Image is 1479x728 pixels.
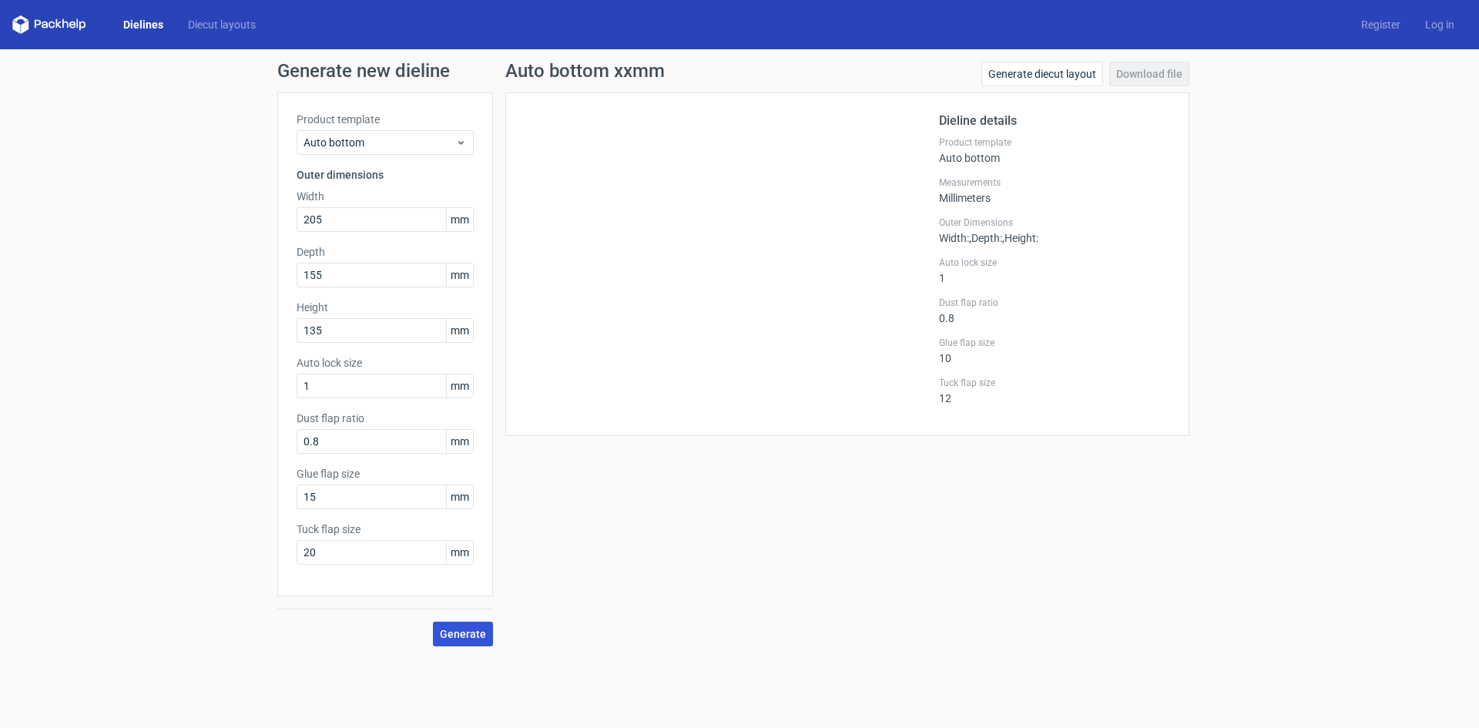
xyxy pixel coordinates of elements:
[939,136,1170,149] label: Product template
[1413,17,1467,32] a: Log in
[446,430,473,453] span: mm
[446,485,473,508] span: mm
[939,176,1170,189] label: Measurements
[176,17,268,32] a: Diecut layouts
[939,257,1170,269] label: Auto lock size
[297,466,474,481] label: Glue flap size
[939,377,1170,389] label: Tuck flap size
[446,319,473,342] span: mm
[939,136,1170,164] div: Auto bottom
[981,62,1103,86] a: Generate diecut layout
[505,62,665,80] h1: Auto bottom xxmm
[446,263,473,287] span: mm
[939,257,1170,284] div: 1
[969,232,1002,244] span: , Depth :
[297,167,474,183] h3: Outer dimensions
[939,232,969,244] span: Width :
[297,411,474,426] label: Dust flap ratio
[440,629,486,639] span: Generate
[939,297,1170,309] label: Dust flap ratio
[297,522,474,537] label: Tuck flap size
[433,622,493,646] button: Generate
[446,208,473,231] span: mm
[939,337,1170,349] label: Glue flap size
[939,377,1170,404] div: 12
[277,62,1202,80] h1: Generate new dieline
[297,355,474,371] label: Auto lock size
[1002,232,1038,244] span: , Height :
[297,112,474,127] label: Product template
[446,374,473,398] span: mm
[297,300,474,315] label: Height
[939,176,1170,204] div: Millimeters
[446,541,473,564] span: mm
[939,337,1170,364] div: 10
[297,244,474,260] label: Depth
[939,297,1170,324] div: 0.8
[939,216,1170,229] label: Outer Dimensions
[297,189,474,204] label: Width
[304,135,455,150] span: Auto bottom
[939,112,1170,130] h2: Dieline details
[1349,17,1413,32] a: Register
[111,17,176,32] a: Dielines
